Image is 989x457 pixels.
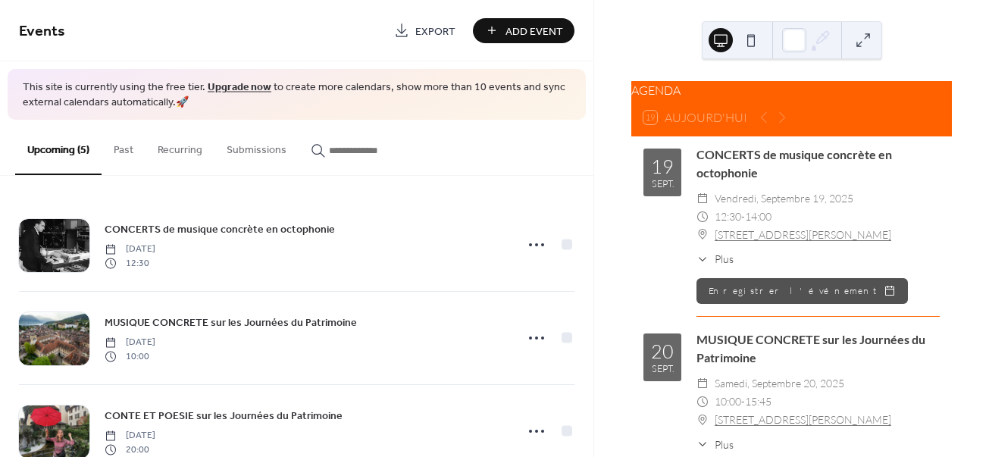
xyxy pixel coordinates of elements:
[651,157,674,176] div: 19
[745,208,771,226] span: 14:00
[383,18,467,43] a: Export
[715,208,741,226] span: 12:30
[214,120,299,174] button: Submissions
[651,342,674,361] div: 20
[505,23,563,39] span: Add Event
[696,226,709,244] div: ​
[105,349,155,363] span: 10:00
[696,146,940,182] div: CONCERTS de musique concrète en octophonie
[696,437,734,452] button: ​Plus
[696,189,709,208] div: ​
[715,393,741,411] span: 10:00
[146,120,214,174] button: Recurring
[741,208,745,226] span: -
[696,208,709,226] div: ​
[715,374,844,393] span: samedi, septembre 20, 2025
[105,407,343,424] a: CONTE ET POESIE sur les Journées du Patrimoine
[105,243,155,256] span: [DATE]
[473,18,574,43] button: Add Event
[105,314,357,331] a: MUSIQUE CONCRETE sur les Journées du Patrimoine
[105,256,155,270] span: 12:30
[715,189,853,208] span: vendredi, septembre 19, 2025
[208,77,271,98] a: Upgrade now
[415,23,455,39] span: Export
[696,393,709,411] div: ​
[696,374,709,393] div: ​
[715,251,734,267] span: Plus
[105,408,343,424] span: CONTE ET POESIE sur les Journées du Patrimoine
[715,437,734,452] span: Plus
[715,226,891,244] a: [STREET_ADDRESS][PERSON_NAME]
[696,437,709,452] div: ​
[696,330,940,367] div: MUSIQUE CONCRETE sur les Journées du Patrimoine
[105,315,357,331] span: MUSIQUE CONCRETE sur les Journées du Patrimoine
[696,251,709,267] div: ​
[696,251,734,267] button: ​Plus
[631,81,952,99] div: AGENDA
[105,336,155,349] span: [DATE]
[105,222,335,238] span: CONCERTS de musique concrète en octophonie
[696,411,709,429] div: ​
[19,17,65,46] span: Events
[745,393,771,411] span: 15:45
[105,443,155,456] span: 20:00
[652,364,674,374] div: sept.
[105,221,335,238] a: CONCERTS de musique concrète en octophonie
[652,179,674,189] div: sept.
[102,120,146,174] button: Past
[105,429,155,443] span: [DATE]
[715,411,891,429] a: [STREET_ADDRESS][PERSON_NAME]
[741,393,745,411] span: -
[23,80,571,110] span: This site is currently using the free tier. to create more calendars, show more than 10 events an...
[15,120,102,175] button: Upcoming (5)
[696,278,908,304] button: Enregistrer l'événement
